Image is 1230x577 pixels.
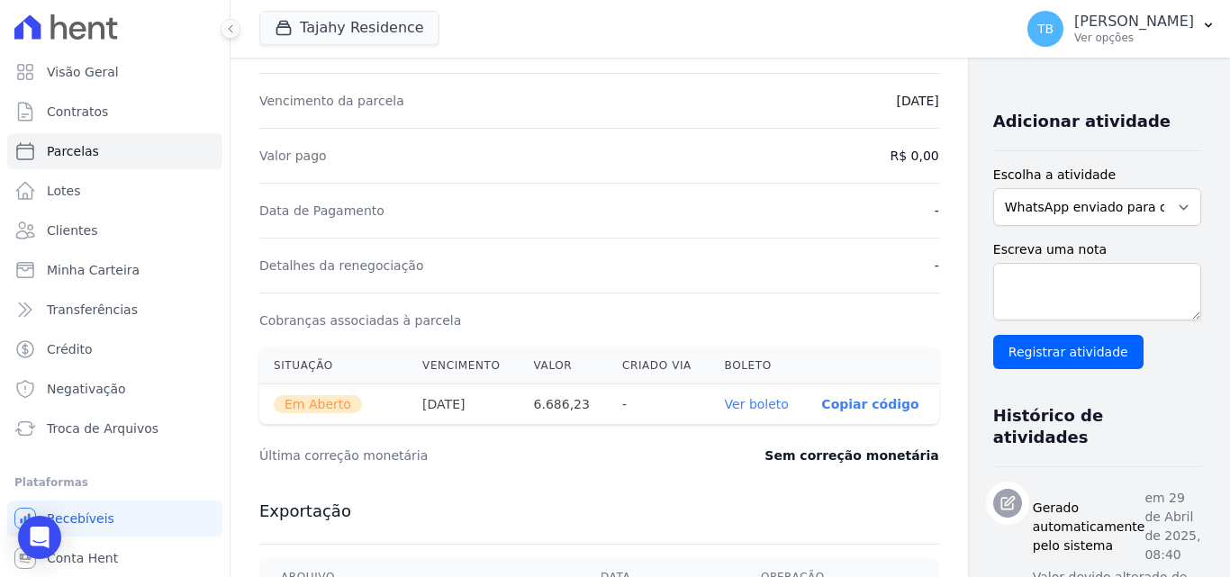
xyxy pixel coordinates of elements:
[47,419,158,437] span: Troca de Arquivos
[1033,499,1145,555] h3: Gerado automaticamente pelo sistema
[7,410,222,446] a: Troca de Arquivos
[47,182,81,200] span: Lotes
[935,202,939,220] dd: -
[7,252,222,288] a: Minha Carteira
[993,166,1201,185] label: Escolha a atividade
[608,384,710,425] th: -
[710,347,808,384] th: Boleto
[47,221,97,239] span: Clientes
[47,340,93,358] span: Crédito
[1074,31,1194,45] p: Ver opções
[14,472,215,493] div: Plataformas
[993,335,1144,369] input: Registrar atividade
[7,133,222,169] a: Parcelas
[7,292,222,328] a: Transferências
[7,54,222,90] a: Visão Geral
[1074,13,1194,31] p: [PERSON_NAME]
[993,111,1171,132] h3: Adicionar atividade
[520,384,608,425] th: 6.686,23
[47,63,119,81] span: Visão Geral
[7,212,222,248] a: Clientes
[935,257,939,275] dd: -
[520,347,608,384] th: Valor
[725,397,789,411] a: Ver boleto
[896,92,938,110] dd: [DATE]
[259,311,461,329] dt: Cobranças associadas à parcela
[7,500,222,536] a: Recebíveis
[47,380,126,398] span: Negativação
[259,202,384,220] dt: Data de Pagamento
[18,516,61,559] div: Open Intercom Messenger
[259,347,408,384] th: Situação
[259,257,424,275] dt: Detalhes da renegociação
[274,395,362,413] span: Em Aberto
[821,397,918,411] button: Copiar código
[7,94,222,130] a: Contratos
[259,11,439,45] button: Tajahy Residence
[259,500,939,522] h3: Exportação
[1144,489,1201,564] p: em 29 de Abril de 2025, 08:40
[891,147,939,165] dd: R$ 0,00
[47,549,118,567] span: Conta Hent
[1037,23,1054,35] span: TB
[259,446,661,464] dt: Última correção monetária
[608,347,710,384] th: Criado via
[259,92,404,110] dt: Vencimento da parcela
[993,240,1201,259] label: Escreva uma nota
[47,509,114,527] span: Recebíveis
[764,446,938,464] dd: Sem correção monetária
[7,331,222,367] a: Crédito
[259,147,327,165] dt: Valor pago
[47,142,99,160] span: Parcelas
[408,384,519,425] th: [DATE]
[1013,4,1230,54] button: TB [PERSON_NAME] Ver opções
[7,540,222,576] a: Conta Hent
[7,173,222,209] a: Lotes
[47,103,108,121] span: Contratos
[47,301,138,319] span: Transferências
[47,261,140,279] span: Minha Carteira
[993,405,1187,448] h3: Histórico de atividades
[408,347,519,384] th: Vencimento
[7,371,222,407] a: Negativação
